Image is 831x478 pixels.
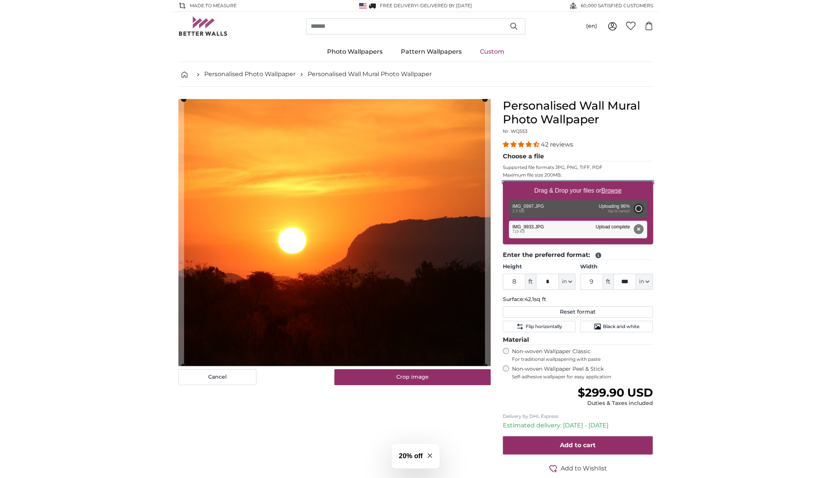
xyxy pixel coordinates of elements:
[503,250,653,260] legend: Enter the preferred format:
[380,3,418,8] span: FREE delivery!
[636,274,653,290] button: in
[560,441,596,449] span: Add to cart
[503,421,653,430] p: Estimated delivery: [DATE] - [DATE]
[525,323,562,330] span: Flip horizontally
[503,141,541,148] span: 4.38 stars
[190,2,237,9] span: Made to Measure
[531,183,624,198] label: Drag & Drop your files or
[204,70,296,79] a: Personalised Photo Wallpaper
[562,278,567,285] span: in
[577,400,653,407] div: Duties & Taxes included
[359,3,367,9] img: United States
[178,16,228,36] img: Betterwalls
[503,306,653,318] button: Reset format
[334,369,491,385] button: Crop image
[420,3,472,8] span: Delivered by [DATE]
[503,413,653,419] p: Delivery by DHL Express
[541,141,573,148] span: 42 reviews
[512,374,653,380] span: Self-adhesive wallpaper for easy application
[503,172,653,178] p: Maximum file size 200MB.
[603,323,639,330] span: Black and white
[525,274,536,290] span: ft
[178,62,653,87] nav: breadcrumbs
[580,19,603,33] button: (en)
[503,152,653,161] legend: Choose a file
[178,369,256,385] button: Cancel
[503,296,653,303] p: Surface:
[512,356,653,362] span: For traditional wallpapering with paste
[581,2,653,9] span: 60,000 SATISFIED CUSTOMERS
[503,99,653,126] h1: Personalised Wall Mural Photo Wallpaper
[503,128,528,134] span: Nr. WQ553
[559,274,575,290] button: in
[503,263,575,271] label: Height
[503,164,653,170] p: Supported file formats JPG, PNG, TIFF, PDF
[601,187,621,194] u: Browse
[318,42,392,62] a: Photo Wallpapers
[503,335,653,345] legend: Material
[503,464,653,473] button: Add to Wishlist
[503,321,575,332] button: Flip horizontally
[561,464,607,473] span: Add to Wishlist
[503,436,653,454] button: Add to cart
[392,42,471,62] a: Pattern Wallpapers
[471,42,513,62] a: Custom
[524,296,546,303] span: 42.1sq ft
[580,263,653,271] label: Width
[418,3,472,8] span: -
[577,386,653,400] span: $299.90 USD
[639,278,644,285] span: in
[580,321,653,332] button: Black and white
[512,348,653,362] label: Non-woven Wallpaper Classic
[603,274,613,290] span: ft
[308,70,432,79] a: Personalised Wall Mural Photo Wallpaper
[512,365,653,380] label: Non-woven Wallpaper Peel & Stick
